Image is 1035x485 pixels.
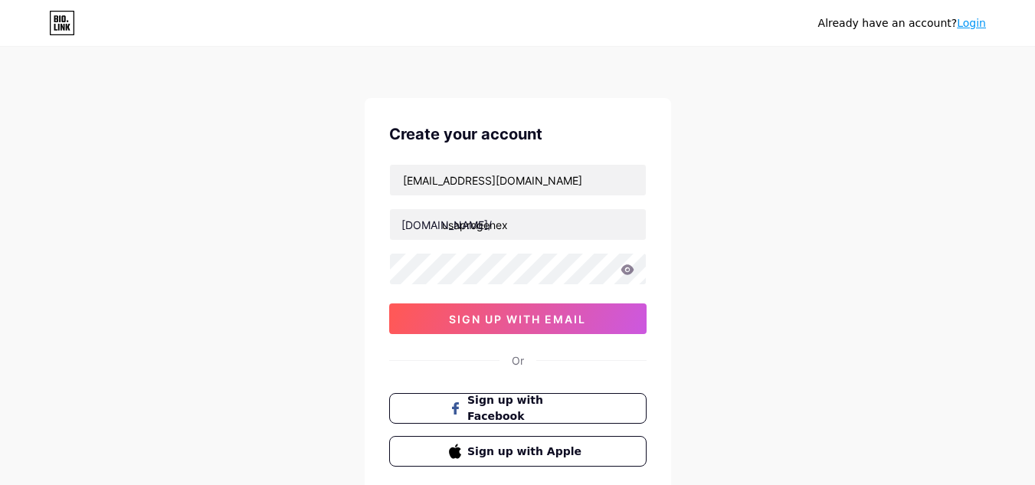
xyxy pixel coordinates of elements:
button: Sign up with Facebook [389,393,647,424]
div: [DOMAIN_NAME]/ [401,217,492,233]
div: Or [512,352,524,369]
input: Email [390,165,646,195]
div: Create your account [389,123,647,146]
div: Already have an account? [818,15,986,31]
a: Login [957,17,986,29]
button: Sign up with Apple [389,436,647,467]
button: sign up with email [389,303,647,334]
span: Sign up with Apple [467,444,586,460]
input: username [390,209,646,240]
span: Sign up with Facebook [467,392,586,424]
span: sign up with email [449,313,586,326]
